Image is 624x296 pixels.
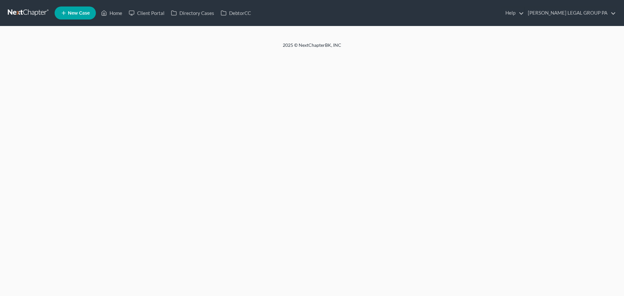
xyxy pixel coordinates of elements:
div: 2025 © NextChapterBK, INC [127,42,497,54]
a: Home [98,7,125,19]
new-legal-case-button: New Case [55,6,96,19]
a: Help [502,7,524,19]
a: Client Portal [125,7,168,19]
a: [PERSON_NAME] LEGAL GROUP PA [525,7,616,19]
a: DebtorCC [217,7,254,19]
a: Directory Cases [168,7,217,19]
